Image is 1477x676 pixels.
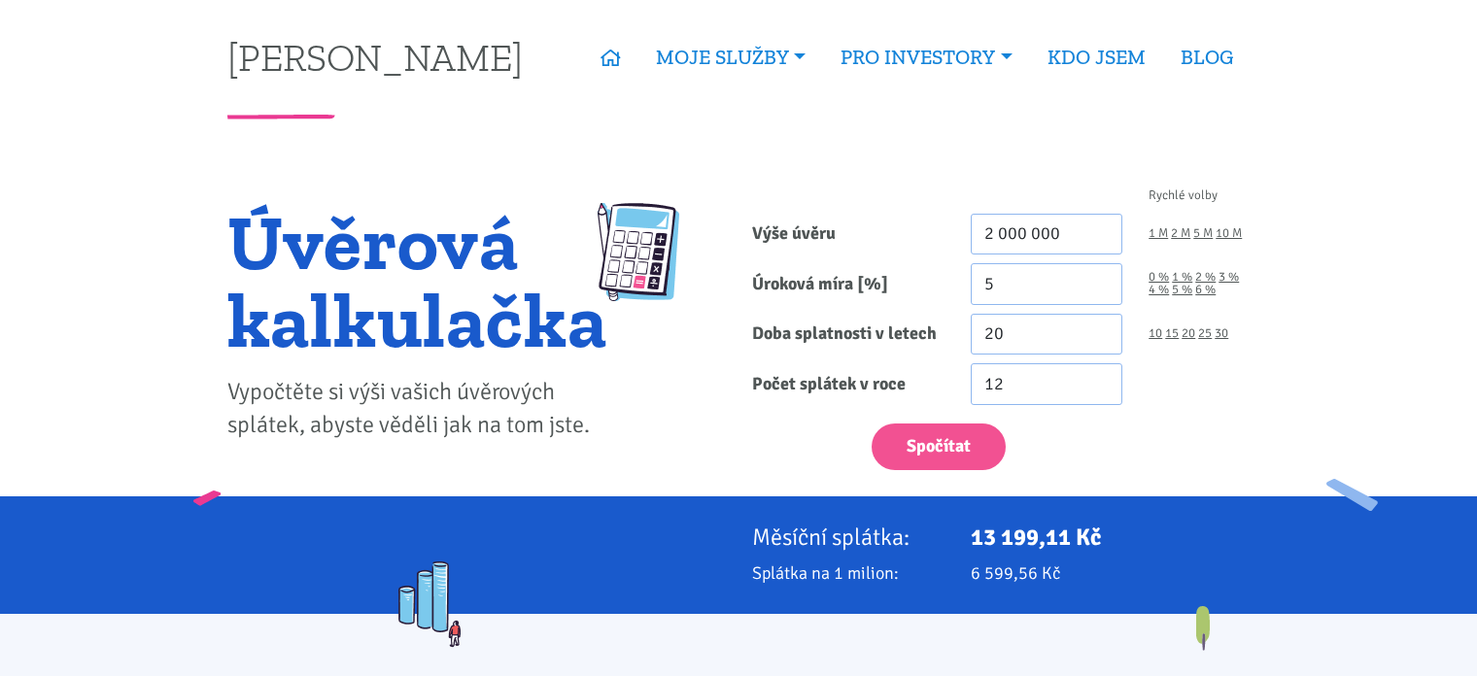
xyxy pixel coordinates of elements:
a: 3 % [1219,271,1239,284]
label: Počet splátek v roce [738,363,957,405]
a: [PERSON_NAME] [227,38,523,76]
label: Doba splatnosti v letech [738,314,957,355]
a: MOJE SLUŽBY [638,35,823,80]
a: 4 % [1149,284,1169,296]
span: Rychlé volby [1149,189,1218,202]
button: Spočítat [872,423,1006,471]
a: 2 M [1171,227,1190,240]
a: 5 M [1193,227,1213,240]
p: 6 599,56 Kč [971,559,1251,587]
a: 20 [1182,327,1195,340]
label: Výše úvěru [738,214,957,255]
p: Měsíční splátka: [752,524,945,551]
a: 6 % [1195,284,1216,296]
a: 15 [1165,327,1179,340]
a: 1 % [1172,271,1192,284]
h1: Úvěrová kalkulačka [227,203,607,358]
a: 25 [1198,327,1212,340]
a: 0 % [1149,271,1169,284]
a: 10 [1149,327,1162,340]
p: Vypočtěte si výši vašich úvěrových splátek, abyste věděli jak na tom jste. [227,376,607,442]
a: KDO JSEM [1030,35,1163,80]
p: 13 199,11 Kč [971,524,1251,551]
a: 2 % [1195,271,1216,284]
a: BLOG [1163,35,1251,80]
label: Úroková míra [%] [738,263,957,305]
a: 30 [1215,327,1228,340]
a: 1 M [1149,227,1168,240]
p: Splátka na 1 milion: [752,559,945,587]
a: 5 % [1172,284,1192,296]
a: 10 M [1216,227,1242,240]
a: PRO INVESTORY [823,35,1029,80]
